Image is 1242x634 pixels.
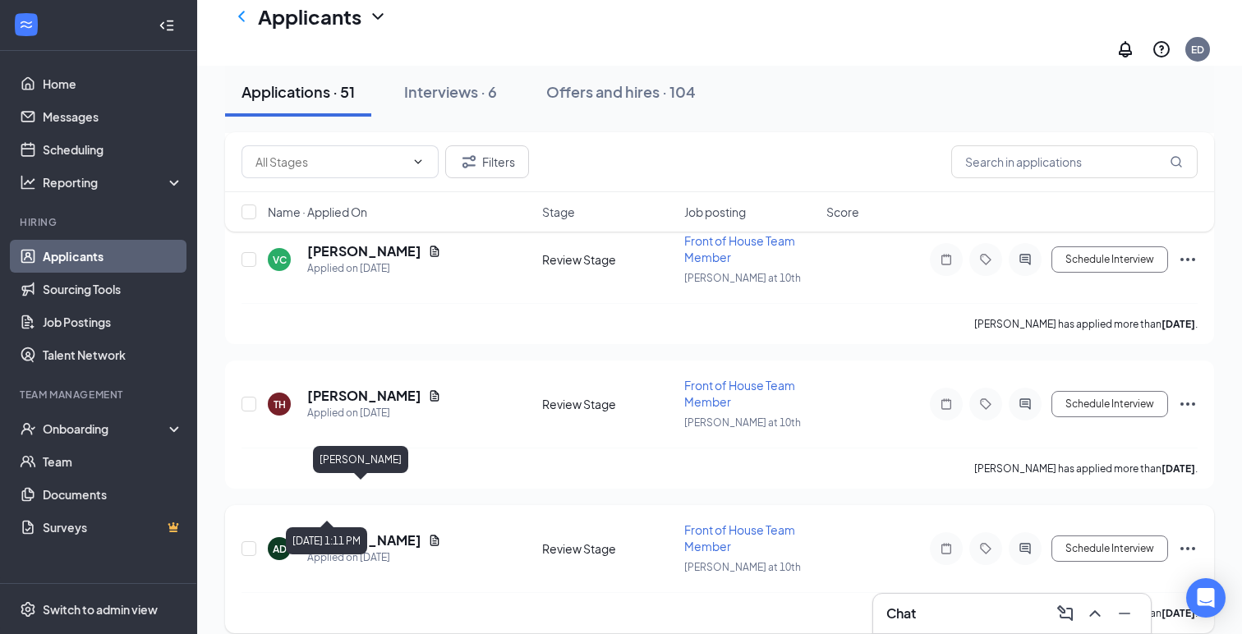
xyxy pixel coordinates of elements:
[20,601,36,618] svg: Settings
[307,260,441,277] div: Applied on [DATE]
[1191,43,1204,57] div: ED
[268,204,367,220] span: Name · Applied On
[684,378,795,409] span: Front of House Team Member
[307,387,421,405] h5: [PERSON_NAME]
[1015,397,1035,411] svg: ActiveChat
[684,416,801,429] span: [PERSON_NAME] at 10th
[546,81,696,102] div: Offers and hires · 104
[1052,600,1079,627] button: ComposeMessage
[307,405,441,421] div: Applied on [DATE]
[43,511,183,544] a: SurveysCrown
[307,549,441,566] div: Applied on [DATE]
[43,306,183,338] a: Job Postings
[1051,391,1168,417] button: Schedule Interview
[542,251,674,268] div: Review Stage
[43,420,169,437] div: Onboarding
[1178,250,1198,269] svg: Ellipses
[20,215,180,229] div: Hiring
[232,7,251,26] svg: ChevronLeft
[241,81,355,102] div: Applications · 51
[936,397,956,411] svg: Note
[274,397,286,411] div: TH
[1161,318,1195,330] b: [DATE]
[459,152,479,172] svg: Filter
[412,155,425,168] svg: ChevronDown
[684,561,801,573] span: [PERSON_NAME] at 10th
[1170,155,1183,168] svg: MagnifyingGlass
[43,240,183,273] a: Applicants
[1152,39,1171,59] svg: QuestionInfo
[1051,246,1168,273] button: Schedule Interview
[542,204,575,220] span: Stage
[404,81,497,102] div: Interviews · 6
[43,133,183,166] a: Scheduling
[43,601,158,618] div: Switch to admin view
[1178,539,1198,558] svg: Ellipses
[307,242,421,260] h5: [PERSON_NAME]
[43,445,183,478] a: Team
[976,253,996,266] svg: Tag
[20,388,180,402] div: Team Management
[976,542,996,555] svg: Tag
[684,522,795,554] span: Front of House Team Member
[1115,604,1134,623] svg: Minimize
[1161,462,1195,475] b: [DATE]
[1178,394,1198,414] svg: Ellipses
[1056,604,1075,623] svg: ComposeMessage
[43,174,184,191] div: Reporting
[18,16,34,33] svg: WorkstreamLogo
[445,145,529,178] button: Filter Filters
[43,338,183,371] a: Talent Network
[1082,600,1108,627] button: ChevronUp
[428,534,441,547] svg: Document
[542,540,674,557] div: Review Stage
[974,462,1198,475] p: [PERSON_NAME] has applied more than .
[1015,253,1035,266] svg: ActiveChat
[1015,542,1035,555] svg: ActiveChat
[886,604,916,623] h3: Chat
[20,420,36,437] svg: UserCheck
[936,253,956,266] svg: Note
[313,446,408,473] div: [PERSON_NAME]
[286,527,367,554] div: [DATE] 1:11 PM
[428,389,441,402] svg: Document
[684,204,746,220] span: Job posting
[1186,578,1226,618] div: Open Intercom Messenger
[936,542,956,555] svg: Note
[255,153,405,171] input: All Stages
[43,478,183,511] a: Documents
[1051,535,1168,562] button: Schedule Interview
[1111,600,1138,627] button: Minimize
[542,396,674,412] div: Review Stage
[826,204,859,220] span: Score
[43,273,183,306] a: Sourcing Tools
[976,397,996,411] svg: Tag
[974,317,1198,331] p: [PERSON_NAME] has applied more than .
[20,174,36,191] svg: Analysis
[159,17,175,34] svg: Collapse
[1085,604,1105,623] svg: ChevronUp
[1161,607,1195,619] b: [DATE]
[43,100,183,133] a: Messages
[43,67,183,100] a: Home
[684,272,801,284] span: [PERSON_NAME] at 10th
[273,253,287,267] div: VC
[428,245,441,258] svg: Document
[273,542,287,556] div: AD
[258,2,361,30] h1: Applicants
[951,145,1198,178] input: Search in applications
[1115,39,1135,59] svg: Notifications
[368,7,388,26] svg: ChevronDown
